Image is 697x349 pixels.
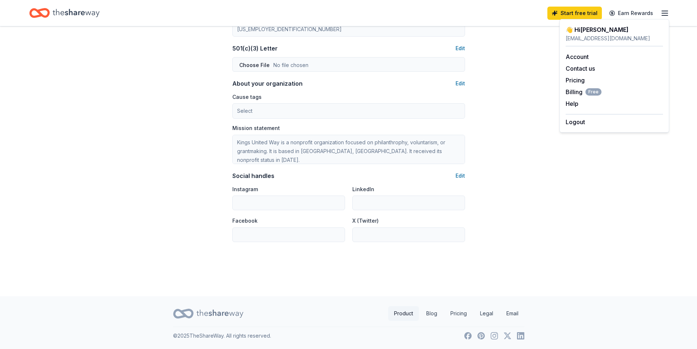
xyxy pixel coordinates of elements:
[388,306,524,321] nav: quick links
[566,77,585,84] a: Pricing
[445,306,473,321] a: Pricing
[566,99,578,108] button: Help
[566,64,595,73] button: Contact us
[29,4,100,22] a: Home
[232,186,258,193] label: Instagram
[474,306,499,321] a: Legal
[388,306,419,321] a: Product
[232,44,278,53] div: 501(c)(3) Letter
[566,118,585,126] button: Logout
[456,79,465,88] button: Edit
[232,217,258,224] label: Facebook
[232,135,465,164] textarea: Kings United Way is a nonprofit organization focused on philanthrophy, voluntarism, or grantmakin...
[585,88,602,96] span: Free
[352,217,379,224] label: X (Twitter)
[237,107,252,115] span: Select
[456,171,465,180] button: Edit
[566,34,663,43] div: [EMAIL_ADDRESS][DOMAIN_NAME]
[232,79,303,88] div: About your organization
[501,306,524,321] a: Email
[232,171,274,180] div: Social handles
[352,186,374,193] label: LinkedIn
[232,93,262,101] label: Cause tags
[232,103,465,119] button: Select
[566,88,602,96] button: BillingFree
[566,25,663,34] div: 👋 Hi [PERSON_NAME]
[456,44,465,53] button: Edit
[547,7,602,20] a: Start free trial
[232,125,280,132] label: Mission statement
[605,7,657,20] a: Earn Rewards
[232,22,465,37] input: 12-3456789
[420,306,443,321] a: Blog
[566,88,602,96] span: Billing
[173,331,271,340] p: © 2025 TheShareWay. All rights reserved.
[566,53,589,60] a: Account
